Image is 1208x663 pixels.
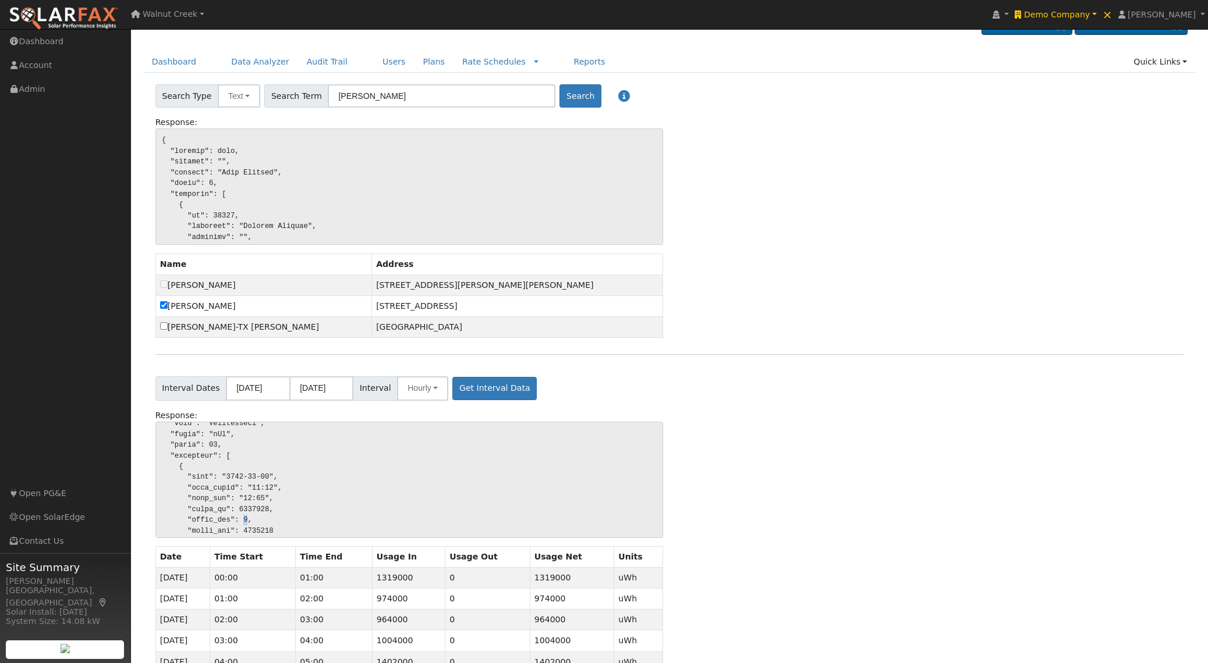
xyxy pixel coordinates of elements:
[614,546,663,567] th: Units
[445,546,530,567] th: Usage Out
[372,317,663,338] td: [GEOGRAPHIC_DATA]
[614,609,663,630] td: uWh
[374,51,415,73] a: Users
[155,422,664,538] pre: { "loremip": dolo, "sitamet": "", "consect": "Adip Elitsed", "doeiusm": { "te": 29864, "incidid_u...
[6,575,125,587] div: [PERSON_NAME]
[296,546,373,567] th: Time End
[565,51,614,73] a: Reports
[445,630,530,651] td: 0
[1128,10,1196,19] span: [PERSON_NAME]
[372,630,445,651] td: 1004000
[6,615,125,628] div: System Size: 14.08 kW
[143,51,206,73] a: Dashboard
[372,567,445,588] td: 1319000
[296,567,373,588] td: 01:00
[530,630,614,651] td: 1004000
[372,295,663,316] td: [STREET_ADDRESS]
[9,6,118,31] img: SolarFax
[155,84,218,108] span: Search Type
[155,295,371,316] td: [PERSON_NAME]
[462,57,526,66] a: Rate Schedules
[155,589,210,609] td: [DATE]
[143,9,197,19] span: Walnut Creek
[155,275,371,295] td: [PERSON_NAME]
[210,609,296,630] td: 02:00
[155,317,371,338] td: [PERSON_NAME]-TX [PERSON_NAME]
[264,84,328,108] span: Search Term
[1024,10,1090,19] span: Demo Company
[61,644,70,653] img: retrieve
[155,630,210,651] td: [DATE]
[210,546,296,567] th: Time Start
[445,589,530,609] td: 0
[353,376,398,400] span: Interval
[222,51,298,73] a: Data Analyzer
[155,546,210,567] th: Date
[149,116,669,129] div: Response:
[397,376,448,400] button: Hourly
[372,546,445,567] th: Usage In
[6,559,125,575] span: Site Summary
[530,546,614,567] th: Usage Net
[155,254,371,275] th: Name
[98,598,108,607] a: Map
[210,630,296,651] td: 03:00
[298,51,356,73] a: Audit Trail
[155,567,210,588] td: [DATE]
[160,280,168,288] input: No utility connected
[218,84,260,108] button: Text
[445,567,530,588] td: 0
[415,51,454,73] a: Plans
[210,567,296,588] td: 00:00
[530,609,614,630] td: 964000
[296,609,373,630] td: 03:00
[372,589,445,609] td: 974000
[1103,8,1113,22] span: ×
[155,376,226,400] span: Interval Dates
[372,275,663,295] td: [STREET_ADDRESS][PERSON_NAME][PERSON_NAME]
[6,606,125,618] div: Solar Install: [DATE]
[372,254,663,275] th: Address
[210,589,296,609] td: 01:00
[614,589,663,609] td: uWh
[1125,51,1196,73] a: Quick Links
[296,589,373,609] td: 02:00
[452,377,537,400] button: Get Interval Data
[155,129,664,245] pre: { "loremip": dolo, "sitamet": "", "consect": "Adip Elitsed", "doeiu": 6, "temporin": [ { "ut": 38...
[614,630,663,651] td: uWh
[155,609,210,630] td: [DATE]
[559,84,601,108] button: Search
[372,609,445,630] td: 964000
[6,584,125,609] div: [GEOGRAPHIC_DATA], [GEOGRAPHIC_DATA]
[614,567,663,588] td: uWh
[149,409,669,422] div: Response:
[296,630,373,651] td: 04:00
[445,609,530,630] td: 0
[530,589,614,609] td: 974000
[530,567,614,588] td: 1319000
